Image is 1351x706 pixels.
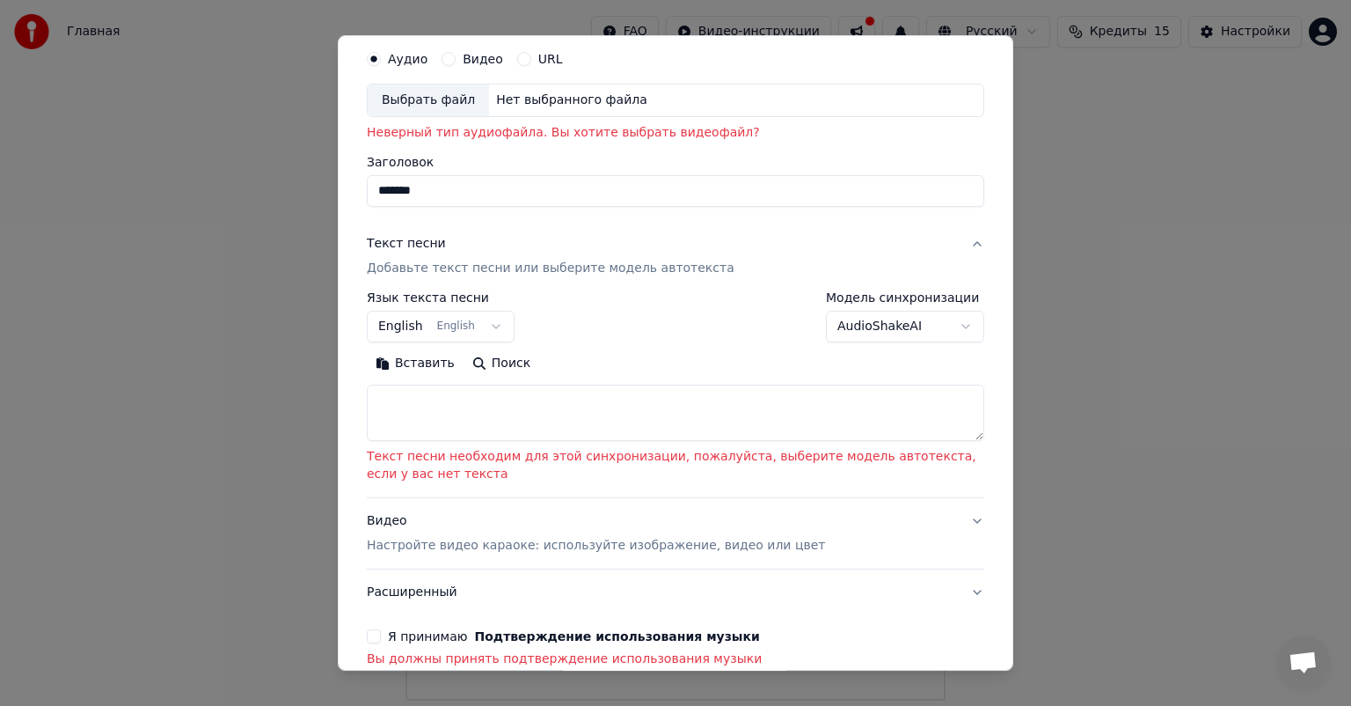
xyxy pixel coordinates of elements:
label: Модель синхронизации [826,291,984,304]
button: Поиск [464,349,539,378]
button: ВидеоНастройте видео караоке: используйте изображение, видео или цвет [367,498,984,569]
label: Аудио [388,53,427,65]
label: Я принимаю [388,630,760,643]
div: Выбрать файл [368,85,489,116]
div: Текст песни [367,235,446,253]
label: URL [538,53,563,65]
p: Добавьте текст песни или выберите модель автотекста [367,260,734,277]
p: Настройте видео караоке: используйте изображение, видео или цвет [367,537,825,555]
button: Текст песниДобавьте текст песни или выберите модель автотекста [367,221,984,291]
label: Видео [463,53,503,65]
button: Я принимаю [475,630,760,643]
p: Текст песни необходим для этой синхронизации, пожалуйста, выберите модель автотекста, если у вас ... [367,448,984,483]
label: Заголовок [367,156,984,168]
div: Видео [367,512,825,555]
div: Текст песниДобавьте текст песни или выберите модель автотекста [367,291,984,497]
label: Язык текста песни [367,291,515,304]
div: Нет выбранного файла [489,92,654,109]
p: Неверный тип аудиофайла. Вы хотите выбрать видеофайл? [367,124,984,142]
button: Вставить [367,349,464,378]
p: Вы должны принять подтверждение использования музыки [367,651,984,668]
button: Расширенный [367,570,984,615]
